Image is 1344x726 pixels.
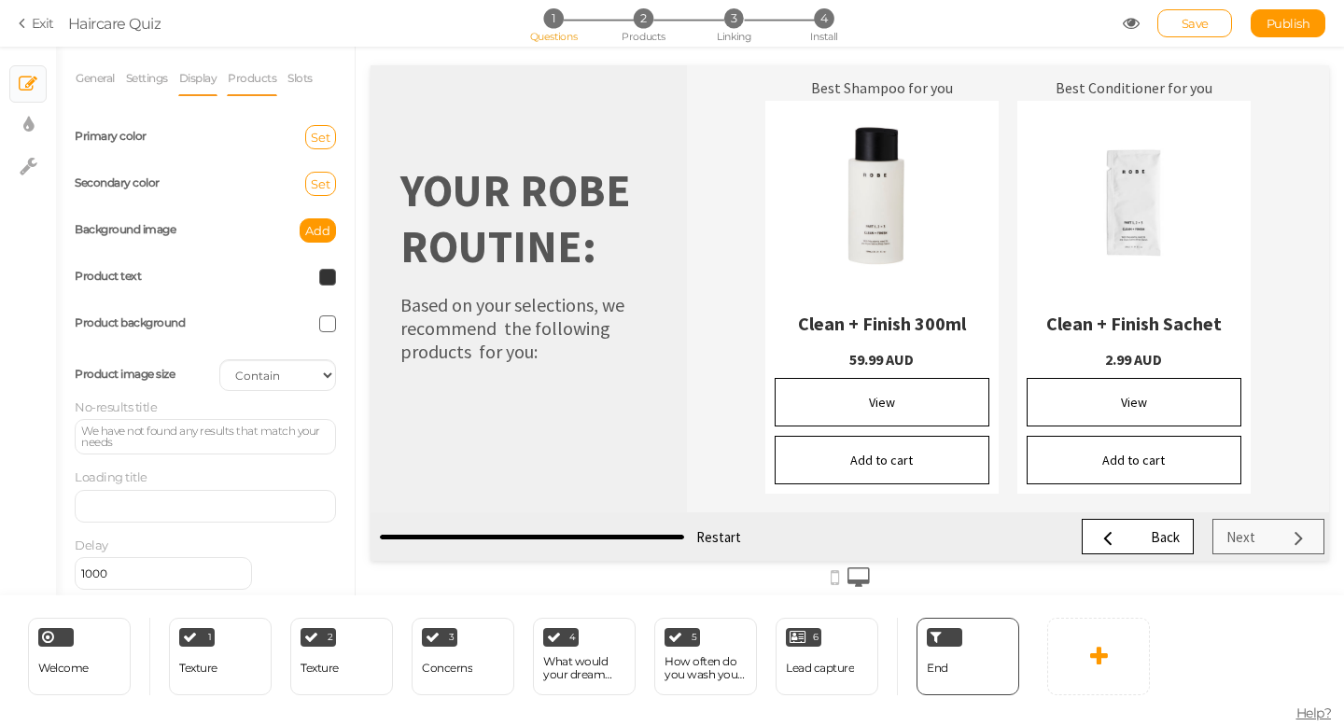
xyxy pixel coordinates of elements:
[305,223,330,238] span: Add
[569,633,576,642] span: 4
[412,618,514,695] div: 3 Concerns
[656,231,871,285] div: Clean + Finish Sachet
[395,9,628,35] div: Best Shampoo for you
[328,633,333,642] span: 2
[326,463,371,481] span: Restart
[75,61,116,96] a: General
[449,633,455,642] span: 3
[19,14,54,33] a: Exit
[300,218,336,243] button: Add
[622,30,665,43] span: Products
[810,30,837,43] span: Install
[404,231,619,285] div: Clean + Finish 300ml
[927,661,948,675] span: End
[420,328,603,345] div: View
[543,655,625,681] div: What would your dream hair be?
[1182,16,1209,31] span: Save
[75,538,108,552] label: Delay
[654,618,757,695] div: 5 How often do you wash your hair?
[301,662,339,675] div: Texture
[38,661,89,675] span: Welcome
[305,172,336,196] button: Set
[647,9,880,35] div: Best Conditioner for you
[814,8,833,28] span: 4
[917,618,1019,695] div: End
[672,328,855,345] div: View
[404,285,619,303] div: 59.99 AUD
[75,315,185,329] label: Product background
[510,8,596,28] li: 1 Questions
[724,8,744,28] span: 3
[1157,9,1232,37] div: Save
[780,463,809,481] div: Back
[75,399,157,414] label: No-results title
[1267,16,1310,31] span: Publish
[780,8,867,28] li: 4 Install
[533,618,636,695] div: 4 What would your dream hair be?
[311,176,330,191] span: Set
[169,618,272,695] div: 1 Texture
[600,8,687,28] li: 2 Products
[672,386,855,403] div: Add to cart
[717,30,750,43] span: Linking
[75,129,147,143] label: Primary color
[30,97,260,209] strong: YOUR ROBE ROUTINE:
[178,61,218,96] a: Display
[75,469,147,484] label: Loading title
[28,618,131,695] div: Welcome
[543,8,563,28] span: 1
[311,130,330,145] span: Set
[75,222,175,236] label: Background image
[776,618,878,695] div: 6 Lead capture
[665,655,747,681] div: How often do you wash your hair?
[634,8,653,28] span: 2
[227,61,277,96] a: Products
[179,662,217,675] div: Texture
[786,662,854,675] div: Lead capture
[1296,705,1332,721] span: Help?
[208,633,212,642] span: 1
[75,175,160,189] label: Secondary color
[68,12,161,35] div: Haircare Quiz
[420,386,603,403] div: Add to cart
[692,633,697,642] span: 5
[81,426,329,448] div: We have not found any results that match your needs
[656,285,871,303] div: 2.99 AUD
[30,228,287,298] div: Based on your selections, we recommend the following products for you:
[75,367,175,381] label: Product image size
[422,662,472,675] div: Concerns
[530,30,578,43] span: Questions
[691,8,777,28] li: 3 Linking
[290,618,393,695] div: 2 Texture
[813,633,819,642] span: 6
[287,61,314,96] a: Slots
[305,125,336,149] button: Set
[75,269,141,283] label: Product text
[125,61,169,96] a: Settings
